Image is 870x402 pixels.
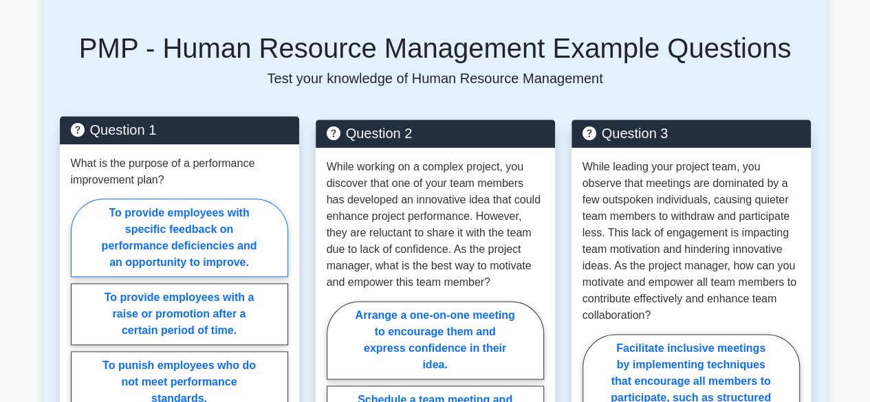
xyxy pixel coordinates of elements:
[71,155,288,188] p: What is the purpose of a performance improvement plan?
[327,159,544,291] p: While working on a complex project, you discover that one of your team members has developed an i...
[327,301,544,379] label: Arrange a one-on-one meeting to encourage them and express confidence in their idea.
[71,122,288,138] h5: Question 1
[71,283,288,345] label: To provide employees with a raise or promotion after a certain period of time.
[583,159,800,324] p: While leading your project team, you observe that meetings are dominated by a few outspoken indiv...
[60,32,811,65] h5: PMP - Human Resource Management Example Questions
[327,125,544,142] h5: Question 2
[71,199,288,277] label: To provide employees with specific feedback on performance deficiencies and an opportunity to imp...
[60,70,811,87] p: Test your knowledge of Human Resource Management
[583,125,800,142] h5: Question 3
